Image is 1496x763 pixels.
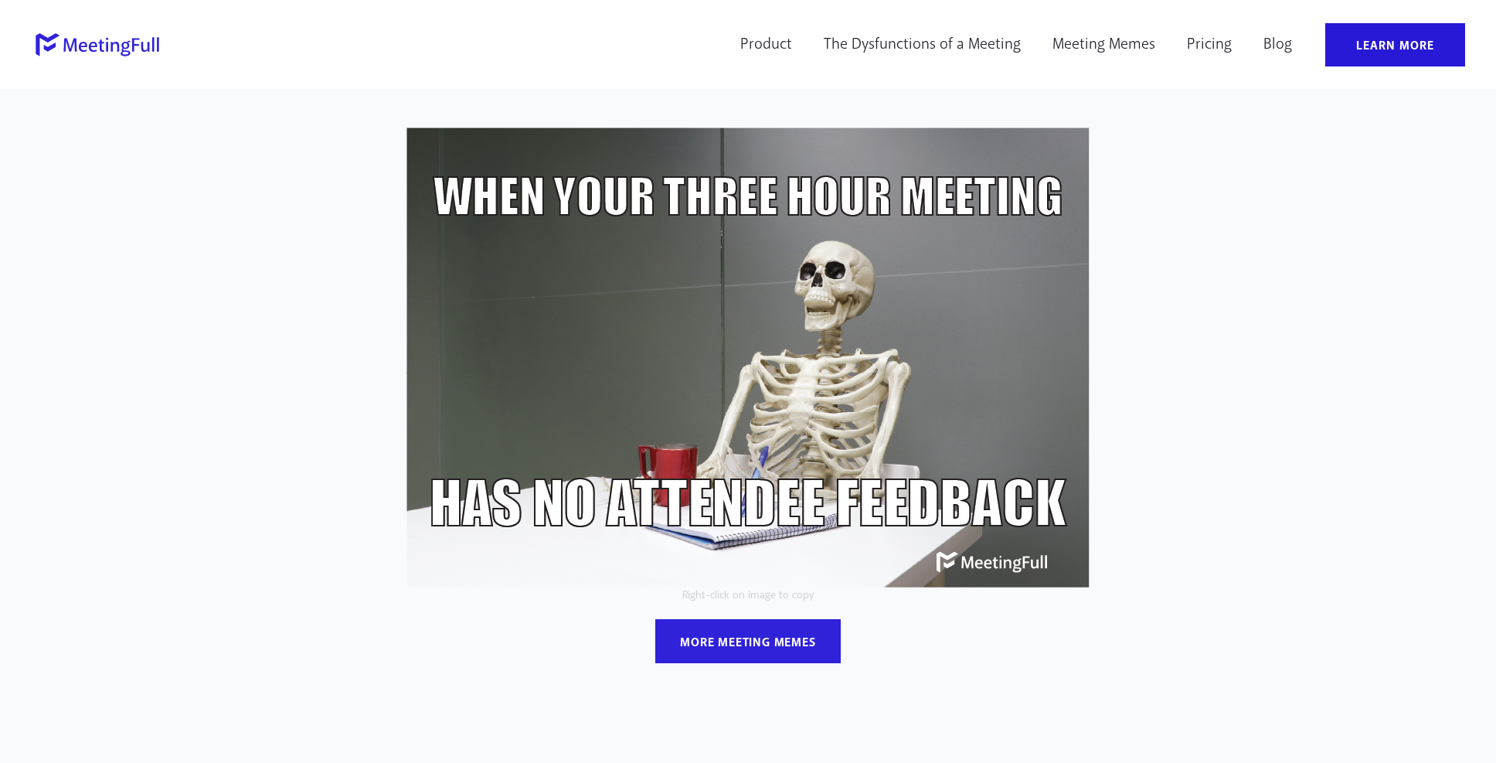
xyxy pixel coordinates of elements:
[680,635,815,651] div: More meeting memes
[1177,23,1242,66] a: Pricing
[655,619,840,663] a: More meeting memes
[1325,23,1465,66] a: Learn More
[814,23,1031,66] a: The Dysfunctions of a Meeting
[300,588,1196,604] p: Right-click on image to copy
[406,128,1090,588] img: When your three hour meeting has no attendee feedback meeting meme
[730,23,802,66] a: Product
[1253,23,1302,66] a: Blog
[1042,23,1165,66] a: Meeting Memes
